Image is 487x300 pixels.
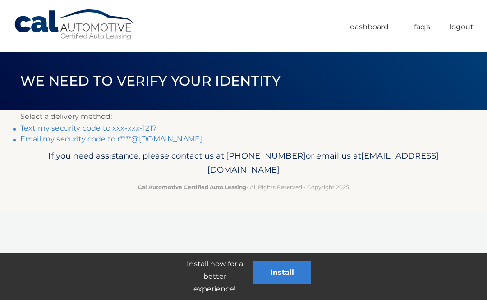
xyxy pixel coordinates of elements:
[176,258,253,295] p: Install now for a better experience!
[14,9,135,41] a: Cal Automotive
[138,184,246,191] strong: Cal Automotive Certified Auto Leasing
[350,19,389,35] a: Dashboard
[450,19,473,35] a: Logout
[34,182,453,192] p: - All Rights Reserved - Copyright 2025
[20,110,467,123] p: Select a delivery method:
[414,19,430,35] a: FAQ's
[226,150,306,161] span: [PHONE_NUMBER]
[20,135,202,143] a: Email my security code to r****@[DOMAIN_NAME]
[20,73,280,89] span: We need to verify your identity
[253,261,311,284] button: Install
[34,149,453,177] p: If you need assistance, please contact us at: or email us at
[20,124,156,132] a: Text my security code to xxx-xxx-1217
